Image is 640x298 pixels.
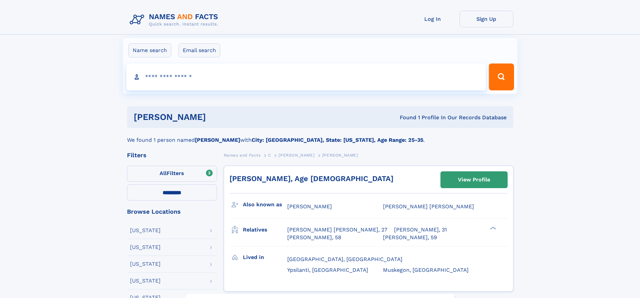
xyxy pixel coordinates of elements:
[130,245,161,250] div: [US_STATE]
[268,151,271,159] a: C
[268,153,271,158] span: C
[224,151,261,159] a: Names and Facts
[394,226,447,233] a: [PERSON_NAME], 31
[130,261,161,267] div: [US_STATE]
[383,203,474,210] span: [PERSON_NAME] [PERSON_NAME]
[488,226,497,230] div: ❯
[127,209,217,215] div: Browse Locations
[195,137,240,143] b: [PERSON_NAME]
[127,152,217,158] div: Filters
[229,174,393,183] a: [PERSON_NAME], Age [DEMOGRAPHIC_DATA]
[128,43,171,57] label: Name search
[130,228,161,233] div: [US_STATE]
[243,252,287,263] h3: Lived in
[160,170,167,176] span: All
[287,256,402,262] span: [GEOGRAPHIC_DATA], [GEOGRAPHIC_DATA]
[243,199,287,210] h3: Also known as
[126,63,486,90] input: search input
[303,114,507,121] div: Found 1 Profile In Our Records Database
[279,153,314,158] span: [PERSON_NAME]
[489,63,514,90] button: Search Button
[127,166,217,182] label: Filters
[383,267,469,273] span: Muskegon, [GEOGRAPHIC_DATA]
[406,11,460,27] a: Log In
[287,267,368,273] span: Ypsilanti, [GEOGRAPHIC_DATA]
[134,113,303,121] h1: [PERSON_NAME]
[322,153,358,158] span: [PERSON_NAME]
[252,137,423,143] b: City: [GEOGRAPHIC_DATA], State: [US_STATE], Age Range: 25-35
[279,151,314,159] a: [PERSON_NAME]
[287,203,332,210] span: [PERSON_NAME]
[441,172,507,188] a: View Profile
[458,172,490,187] div: View Profile
[287,226,387,233] a: [PERSON_NAME] [PERSON_NAME], 27
[178,43,220,57] label: Email search
[130,278,161,284] div: [US_STATE]
[287,234,341,241] a: [PERSON_NAME], 58
[460,11,513,27] a: Sign Up
[127,128,513,144] div: We found 1 person named with .
[383,234,437,241] a: [PERSON_NAME], 59
[127,11,224,29] img: Logo Names and Facts
[243,224,287,236] h3: Relatives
